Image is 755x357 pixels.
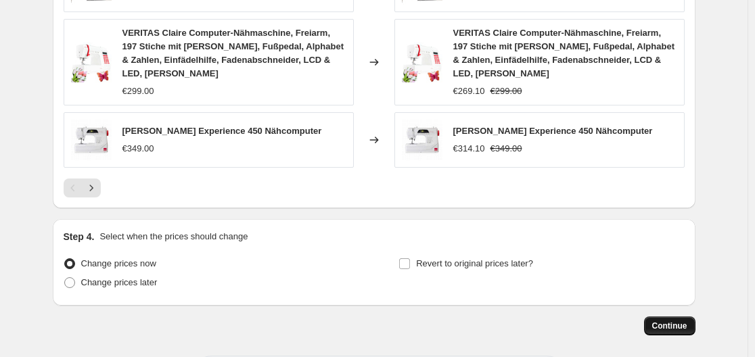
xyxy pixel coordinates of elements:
[453,28,674,78] span: VERITAS Claire Computer-Nähmaschine, Freiarm, 197 Stiche mit [PERSON_NAME], Fußpedal, Alphabet & ...
[122,85,154,98] div: €299.00
[81,277,158,287] span: Change prices later
[122,28,344,78] span: VERITAS Claire Computer-Nähmaschine, Freiarm, 197 Stiche mit [PERSON_NAME], Fußpedal, Alphabet & ...
[652,320,687,331] span: Continue
[453,85,485,98] div: €269.10
[122,142,154,156] div: €349.00
[416,258,533,268] span: Revert to original prices later?
[71,42,112,82] img: 71cZgRVkzNL_80x.jpg
[64,178,101,197] nav: Pagination
[122,126,322,136] span: [PERSON_NAME] Experience 450 Nähcomputer
[81,258,156,268] span: Change prices now
[644,316,695,335] button: Continue
[453,142,485,156] div: €314.10
[82,178,101,197] button: Next
[99,230,248,243] p: Select when the prices should change
[402,120,442,160] img: 51gb8X_1boL_80x.jpg
[453,126,653,136] span: [PERSON_NAME] Experience 450 Nähcomputer
[71,120,112,160] img: 51gb8X_1boL_80x.jpg
[64,230,95,243] h2: Step 4.
[490,142,522,156] strike: €349.00
[402,42,442,82] img: 71cZgRVkzNL_80x.jpg
[490,85,522,98] strike: €299.00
